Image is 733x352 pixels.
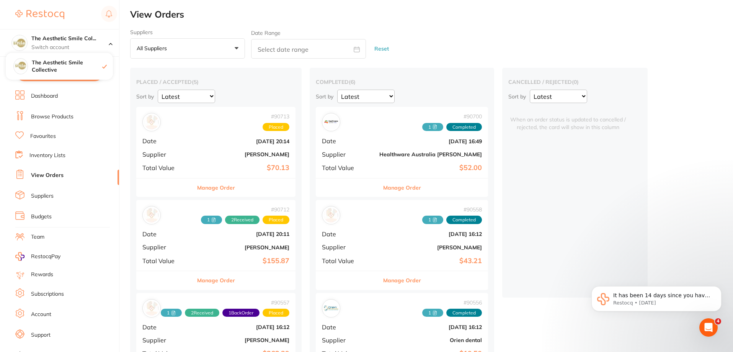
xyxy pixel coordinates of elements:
[136,79,295,85] h2: placed / accepted ( 5 )
[379,324,482,330] b: [DATE] 16:12
[29,152,65,159] a: Inventory Lists
[422,216,443,224] span: Received
[379,337,482,343] b: Orien dental
[130,38,245,59] button: All suppliers
[322,151,373,158] span: Supplier
[322,257,373,264] span: Total Value
[383,271,421,290] button: Manage Order
[422,309,443,317] span: Received
[251,30,281,36] label: Date Range
[137,45,170,52] p: All suppliers
[161,309,182,317] span: Received
[263,123,289,131] span: Placed
[372,39,391,59] button: Reset
[142,257,189,264] span: Total Value
[715,318,721,324] span: 4
[508,79,642,85] h2: cancelled / rejected ( 0 )
[142,164,189,171] span: Total Value
[144,115,159,129] img: Henry Schein Halas
[422,113,482,120] span: # 90700
[196,151,289,157] b: [PERSON_NAME]
[383,178,421,197] button: Manage Order
[31,331,51,339] a: Support
[136,200,295,290] div: Henry Schein Halas#907121 2ReceivedPlacedDate[DATE] 20:11Supplier[PERSON_NAME]Total Value$155.87M...
[446,216,482,224] span: Completed
[161,300,289,306] span: # 90557
[322,244,373,250] span: Supplier
[32,59,102,74] h4: The Aesthetic Smile Collective
[379,164,482,172] b: $52.00
[699,318,718,337] iframe: Intercom live chat
[379,151,482,157] b: Healthware Australia [PERSON_NAME]
[379,244,482,250] b: [PERSON_NAME]
[422,300,482,306] span: # 90556
[14,59,28,72] img: The Aesthetic Smile Collective
[446,123,482,131] span: Completed
[142,231,189,237] span: Date
[31,213,52,221] a: Budgets
[196,244,289,250] b: [PERSON_NAME]
[31,35,109,43] h4: The Aesthetic Smile Collective
[31,311,51,318] a: Account
[580,270,733,331] iframe: Intercom notifications message
[263,113,289,120] span: # 90713
[324,301,338,316] img: Orien dental
[130,29,245,35] label: Suppliers
[322,324,373,331] span: Date
[201,206,289,213] span: # 90712
[201,216,222,224] span: Received
[31,113,73,121] a: Browse Products
[142,337,189,344] span: Supplier
[15,252,24,261] img: RestocqPay
[142,138,189,144] span: Date
[142,244,189,250] span: Supplier
[144,301,159,316] img: Henry Schein Halas
[136,107,295,197] div: Henry Schein Halas#90713PlacedDate[DATE] 20:14Supplier[PERSON_NAME]Total Value$70.13Manage Order
[31,92,58,100] a: Dashboard
[316,79,488,85] h2: completed ( 6 )
[197,271,235,290] button: Manage Order
[144,208,159,223] img: Henry Schein Halas
[251,39,366,59] input: Select date range
[185,309,219,317] span: Received
[263,216,289,224] span: Placed
[31,44,109,51] p: Switch account
[379,231,482,237] b: [DATE] 16:12
[196,138,289,144] b: [DATE] 20:14
[196,257,289,265] b: $155.87
[316,93,333,100] p: Sort by
[30,133,56,140] a: Favourites
[379,257,482,265] b: $43.21
[15,6,64,23] a: Restocq Logo
[142,324,189,331] span: Date
[197,178,235,197] button: Manage Order
[15,10,64,19] img: Restocq Logo
[31,290,64,298] a: Subscriptions
[422,123,443,131] span: Received
[222,309,260,317] span: Back orders
[31,271,53,278] a: Rewards
[263,309,289,317] span: Placed
[508,93,526,100] p: Sort by
[31,253,60,260] span: RestocqPay
[422,206,482,213] span: # 90558
[196,164,289,172] b: $70.13
[31,233,44,241] a: Team
[324,115,338,129] img: Healthware Australia Ridley
[15,252,60,261] a: RestocqPay
[508,107,628,131] span: When an order status is updated to cancelled / rejected, the card will show in this column
[12,35,27,51] img: The Aesthetic Smile Collective
[446,309,482,317] span: Completed
[322,138,373,144] span: Date
[31,192,54,200] a: Suppliers
[322,231,373,237] span: Date
[142,151,189,158] span: Supplier
[324,208,338,223] img: Adam Dental
[136,93,154,100] p: Sort by
[196,231,289,237] b: [DATE] 20:11
[130,9,733,20] h2: View Orders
